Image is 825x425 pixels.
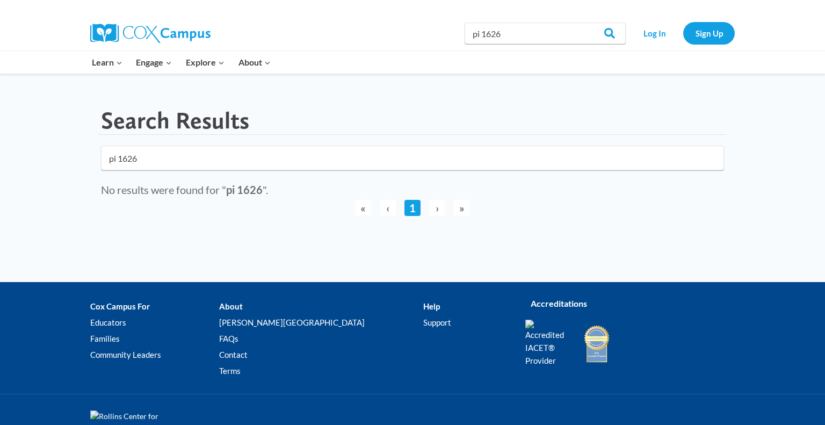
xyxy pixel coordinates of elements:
img: Cox Campus [90,24,211,43]
h1: Search Results [101,106,249,135]
a: Log In [631,22,678,44]
a: Support [423,314,509,330]
span: › [429,200,445,216]
a: Community Leaders [90,347,219,363]
span: » [454,200,470,216]
a: FAQs [219,330,423,347]
span: ‹ [380,200,396,216]
a: [PERSON_NAME][GEOGRAPHIC_DATA] [219,314,423,330]
input: Search Cox Campus [465,23,626,44]
span: Learn [92,55,122,69]
img: Accredited IACET® Provider [525,320,571,367]
a: Sign Up [683,22,735,44]
a: Educators [90,314,219,330]
span: Engage [136,55,172,69]
span: « [355,200,371,216]
strong: pi 1626 [226,183,263,196]
nav: Primary Navigation [85,51,277,74]
span: About [238,55,271,69]
a: Terms [219,363,423,379]
strong: Accreditations [531,298,587,308]
nav: Secondary Navigation [631,22,735,44]
div: No results were found for " ". [101,181,724,198]
a: Contact [219,347,423,363]
a: Families [90,330,219,347]
a: 1 [404,200,421,216]
input: Search for... [101,146,724,170]
img: IDA Accredited [583,324,610,364]
span: Explore [186,55,225,69]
